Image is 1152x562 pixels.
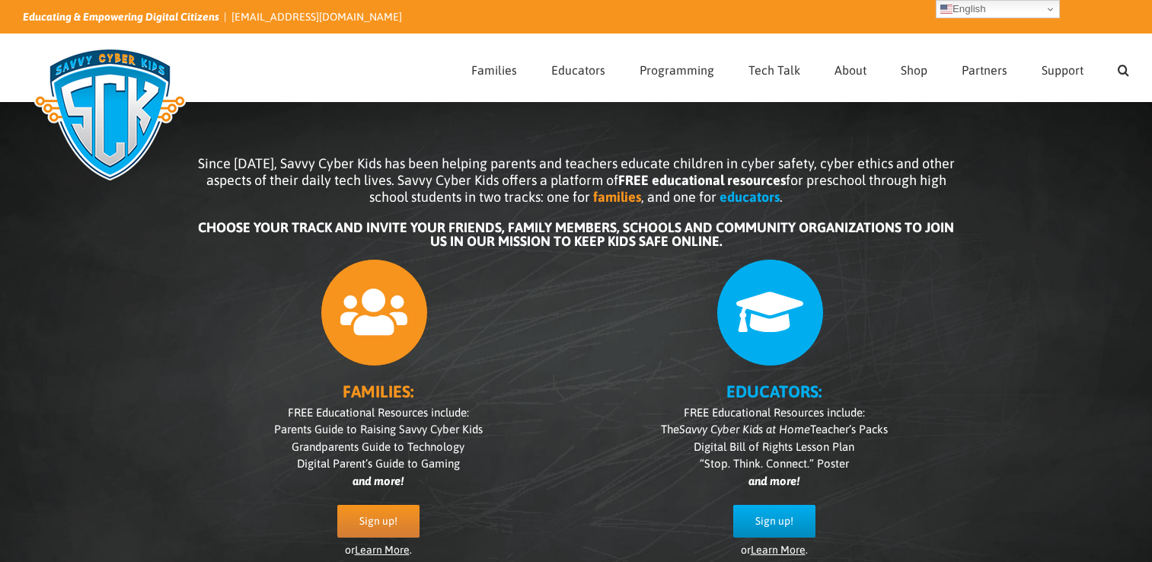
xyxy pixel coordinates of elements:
[292,440,464,453] span: Grandparents Guide to Technology
[700,457,849,470] span: “Stop. Think. Connect.” Poster
[834,64,866,76] span: About
[23,38,197,190] img: Savvy Cyber Kids Logo
[901,34,927,101] a: Shop
[343,382,413,401] b: FAMILIES:
[962,34,1007,101] a: Partners
[733,505,815,538] a: Sign up!
[834,34,866,101] a: About
[640,34,714,101] a: Programming
[962,64,1007,76] span: Partners
[345,544,412,556] span: or .
[684,406,865,419] span: FREE Educational Resources include:
[359,515,397,528] span: Sign up!
[1042,34,1083,101] a: Support
[288,406,469,419] span: FREE Educational Resources include:
[618,172,786,188] b: FREE educational resources
[551,34,605,101] a: Educators
[471,34,517,101] a: Families
[679,423,810,436] i: Savvy Cyber Kids at Home
[720,189,780,205] b: educators
[353,474,404,487] i: and more!
[748,64,800,76] span: Tech Talk
[593,189,641,205] b: families
[198,219,954,249] b: CHOOSE YOUR TRACK AND INVITE YOUR FRIENDS, FAMILY MEMBERS, SCHOOLS AND COMMUNITY ORGANIZATIONS TO...
[471,64,517,76] span: Families
[748,34,800,101] a: Tech Talk
[661,423,888,436] span: The Teacher’s Packs
[751,544,806,556] a: Learn More
[940,3,953,15] img: en
[748,474,799,487] i: and more!
[551,64,605,76] span: Educators
[901,64,927,76] span: Shop
[274,423,483,436] span: Parents Guide to Raising Savvy Cyber Kids
[231,11,402,23] a: [EMAIL_ADDRESS][DOMAIN_NAME]
[198,155,955,205] span: Since [DATE], Savvy Cyber Kids has been helping parents and teachers educate children in cyber sa...
[1118,34,1129,101] a: Search
[337,505,420,538] a: Sign up!
[471,34,1129,101] nav: Main Menu
[755,515,793,528] span: Sign up!
[23,11,219,23] i: Educating & Empowering Digital Citizens
[694,440,854,453] span: Digital Bill of Rights Lesson Plan
[1042,64,1083,76] span: Support
[297,457,460,470] span: Digital Parent’s Guide to Gaming
[726,382,822,401] b: EDUCATORS:
[641,189,716,205] span: , and one for
[640,64,714,76] span: Programming
[741,544,808,556] span: or .
[780,189,783,205] span: .
[355,544,410,556] a: Learn More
